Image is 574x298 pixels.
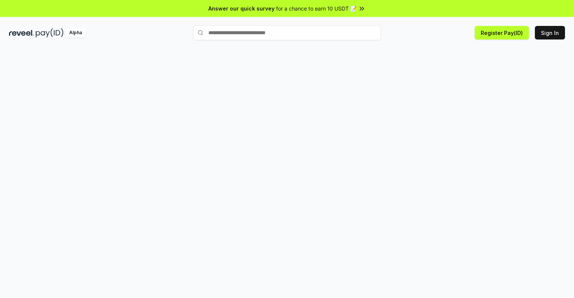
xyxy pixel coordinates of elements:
[65,28,86,38] div: Alpha
[276,5,357,12] span: for a chance to earn 10 USDT 📝
[475,26,529,39] button: Register Pay(ID)
[9,28,34,38] img: reveel_dark
[535,26,565,39] button: Sign In
[36,28,64,38] img: pay_id
[208,5,275,12] span: Answer our quick survey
